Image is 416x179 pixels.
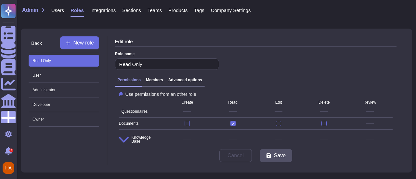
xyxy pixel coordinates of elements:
[31,41,42,45] span: Back
[227,153,244,158] span: Cancel
[119,119,164,128] span: Documents
[122,8,141,13] span: Sections
[148,8,162,13] span: Teams
[22,7,38,13] span: Admin
[73,40,94,45] span: New role
[3,162,14,174] img: user
[29,99,99,110] span: Developer
[29,84,99,96] span: Administrator
[347,100,393,104] span: Review
[260,149,292,162] button: Save
[115,58,219,70] input: Enter name
[115,52,135,56] span: Role name
[118,78,141,82] h3: Permissions
[60,36,99,49] button: New role
[168,78,202,82] h3: Advanced options
[194,8,204,13] span: Tags
[90,8,116,13] span: Integrations
[115,39,133,44] span: Edit role
[29,113,99,125] span: Owner
[146,78,163,82] h3: Members
[1,161,19,175] button: user
[29,55,99,67] span: Read Only
[29,70,99,81] span: User
[51,8,64,13] span: Users
[219,149,252,162] button: Cancel
[9,148,13,152] div: 6
[119,109,148,113] span: Questionnaires
[168,8,188,13] span: Products
[125,92,196,96] span: Use permissions from an other role
[301,100,347,104] span: Delete
[164,100,210,104] span: Create
[211,8,251,13] span: Company Settings
[71,8,84,13] span: Roles
[210,100,255,104] span: Read
[256,100,301,104] span: Edit
[274,153,286,158] span: Save
[119,134,151,145] span: Knowledge Base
